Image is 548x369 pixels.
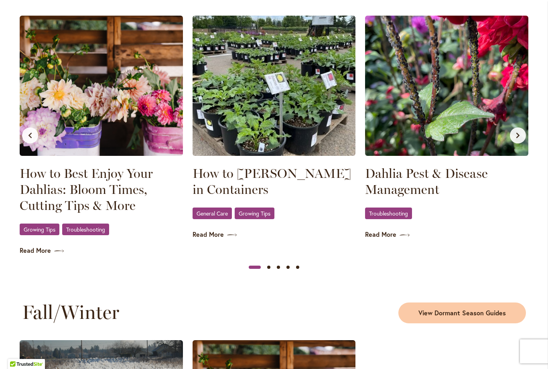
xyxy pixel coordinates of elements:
[193,208,232,219] a: General Care
[365,230,528,239] a: Read More
[239,211,270,216] span: Growing Tips
[293,262,302,272] button: Slide 5
[66,227,105,232] span: Troubleshooting
[264,262,274,272] button: Slide 2
[197,211,228,216] span: General Care
[418,309,506,318] span: View Dormant Season Guides
[24,227,55,232] span: Growing Tips
[193,165,356,198] a: How to [PERSON_NAME] in Containers
[20,246,183,255] a: Read More
[398,302,526,323] a: View Dormant Season Guides
[510,127,526,143] button: Next slide
[274,262,283,272] button: Slide 3
[365,165,528,198] a: Dahlia Pest & Disease Management
[249,262,261,272] button: Slide 1
[20,224,59,235] a: Growing Tips
[193,230,356,239] a: Read More
[235,208,274,219] a: Growing Tips
[20,223,183,236] div: ,
[369,211,408,216] span: Troubleshooting
[20,16,183,156] img: SID - DAHLIAS - BUCKETS
[20,165,183,214] a: How to Best Enjoy Your Dahlias: Bloom Times, Cutting Tips & More
[22,127,38,143] button: Previous slide
[193,207,356,220] div: ,
[22,301,269,323] h2: Fall/Winter
[283,262,293,272] button: Slide 4
[62,224,109,235] a: Troubleshooting
[193,16,356,156] img: More Potted Dahlias!
[365,16,528,156] img: DAHLIAS - APHIDS
[365,208,412,219] a: Troubleshooting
